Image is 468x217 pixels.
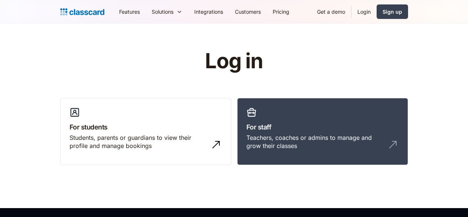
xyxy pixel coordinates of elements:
[113,3,146,20] a: Features
[246,134,384,150] div: Teachers, coaches or admins to manage and grow their classes
[70,122,222,132] h3: For students
[60,7,104,17] a: home
[351,3,377,20] a: Login
[146,3,188,20] div: Solutions
[188,3,229,20] a: Integrations
[377,4,408,19] a: Sign up
[60,98,231,165] a: For studentsStudents, parents or guardians to view their profile and manage bookings
[311,3,351,20] a: Get a demo
[237,98,408,165] a: For staffTeachers, coaches or admins to manage and grow their classes
[152,8,174,16] div: Solutions
[267,3,295,20] a: Pricing
[229,3,267,20] a: Customers
[70,134,207,150] div: Students, parents or guardians to view their profile and manage bookings
[246,122,399,132] h3: For staff
[117,50,351,73] h1: Log in
[383,8,402,16] div: Sign up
